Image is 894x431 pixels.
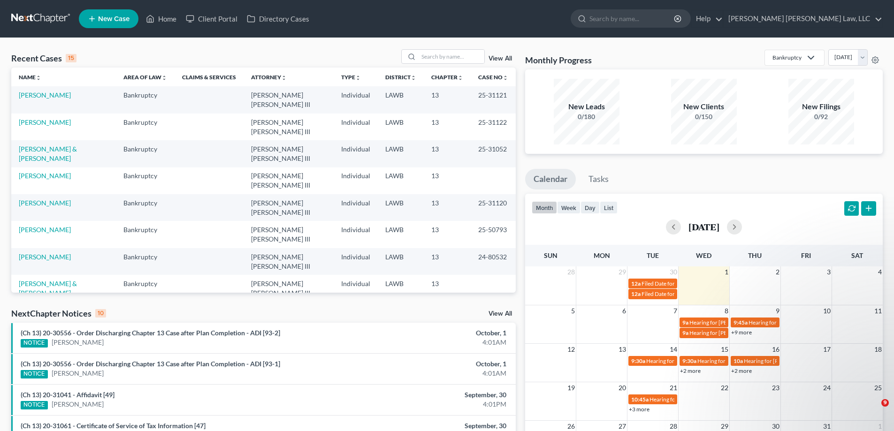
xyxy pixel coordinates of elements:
[52,400,104,409] a: [PERSON_NAME]
[618,382,627,393] span: 20
[618,266,627,278] span: 29
[95,309,106,318] div: 10
[682,319,688,326] span: 9a
[554,101,619,112] div: New Leads
[141,10,181,27] a: Home
[351,328,506,338] div: October, 1
[631,280,641,287] span: 12a
[589,10,675,27] input: Search by name...
[378,275,424,302] td: LAWB
[181,10,242,27] a: Client Portal
[334,194,378,221] td: Individual
[351,338,506,347] div: 4:01AM
[378,86,424,113] td: LAWB
[689,319,763,326] span: Hearing for [PERSON_NAME]
[478,74,508,81] a: Case Nounfold_more
[881,399,889,407] span: 9
[244,194,334,221] td: [PERSON_NAME] [PERSON_NAME] III
[489,310,512,317] a: View All
[697,357,852,364] span: Hearing for [US_STATE] Safety Association of Timbermen - Self I
[532,201,557,214] button: month
[21,401,48,409] div: NOTICE
[334,113,378,140] td: Individual
[355,75,361,81] i: unfold_more
[334,167,378,194] td: Individual
[123,74,167,81] a: Area of Lawunfold_more
[544,251,558,259] span: Sun
[21,422,206,430] a: (Ch 13) 20-31061 - Certificate of Service of Tax Information [47]
[580,169,617,189] a: Tasks
[431,74,463,81] a: Chapterunfold_more
[566,266,576,278] span: 28
[116,167,175,194] td: Bankruptcy
[570,305,576,317] span: 5
[682,329,688,336] span: 9a
[19,226,71,234] a: [PERSON_NAME]
[244,140,334,167] td: [PERSON_NAME] [PERSON_NAME] III
[19,118,71,126] a: [PERSON_NAME]
[244,167,334,194] td: [PERSON_NAME] [PERSON_NAME] III
[21,339,48,348] div: NOTICE
[424,167,471,194] td: 13
[378,140,424,167] td: LAWB
[424,86,471,113] td: 13
[36,75,41,81] i: unfold_more
[424,194,471,221] td: 13
[11,53,76,64] div: Recent Cases
[334,248,378,275] td: Individual
[21,391,115,399] a: (Ch 13) 20-31041 - Affidavit [49]
[646,357,801,364] span: Hearing for [US_STATE] Safety Association of Timbermen - Self I
[116,86,175,113] td: Bankruptcy
[669,344,678,355] span: 14
[19,91,71,99] a: [PERSON_NAME]
[566,382,576,393] span: 19
[862,399,885,422] iframe: Intercom live chat
[116,248,175,275] td: Bankruptcy
[669,266,678,278] span: 30
[116,140,175,167] td: Bankruptcy
[788,101,854,112] div: New Filings
[19,199,71,207] a: [PERSON_NAME]
[471,221,516,248] td: 25-50793
[19,145,77,162] a: [PERSON_NAME] & [PERSON_NAME]
[691,10,723,27] a: Help
[471,86,516,113] td: 25-31121
[21,360,280,368] a: (Ch 13) 20-30556 - Order Discharging Chapter 13 Case after Plan Completion - ADI [93-1]
[52,338,104,347] a: [PERSON_NAME]
[672,305,678,317] span: 7
[378,221,424,248] td: LAWB
[244,248,334,275] td: [PERSON_NAME] [PERSON_NAME] III
[424,275,471,302] td: 13
[21,329,280,337] a: (Ch 13) 20-30556 - Order Discharging Chapter 13 Case after Plan Completion - ADI [93-2]
[471,248,516,275] td: 24-80532
[411,75,416,81] i: unfold_more
[334,140,378,167] td: Individual
[424,248,471,275] td: 13
[19,253,71,261] a: [PERSON_NAME]
[631,357,645,364] span: 9:30a
[52,369,104,378] a: [PERSON_NAME]
[19,280,77,297] a: [PERSON_NAME] & [PERSON_NAME]
[594,251,610,259] span: Mon
[244,221,334,248] td: [PERSON_NAME] [PERSON_NAME] III
[19,74,41,81] a: Nameunfold_more
[66,54,76,62] div: 15
[175,68,244,86] th: Claims & Services
[334,221,378,248] td: Individual
[424,113,471,140] td: 13
[116,275,175,302] td: Bankruptcy
[116,221,175,248] td: Bankruptcy
[669,382,678,393] span: 21
[281,75,287,81] i: unfold_more
[116,113,175,140] td: Bankruptcy
[21,370,48,378] div: NOTICE
[378,248,424,275] td: LAWB
[334,86,378,113] td: Individual
[642,280,720,287] span: Filed Date for [PERSON_NAME]
[724,10,882,27] a: [PERSON_NAME] [PERSON_NAME] Law, LLC
[424,221,471,248] td: 13
[351,390,506,400] div: September, 30
[503,75,508,81] i: unfold_more
[11,308,106,319] div: NextChapter Notices
[98,15,130,23] span: New Case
